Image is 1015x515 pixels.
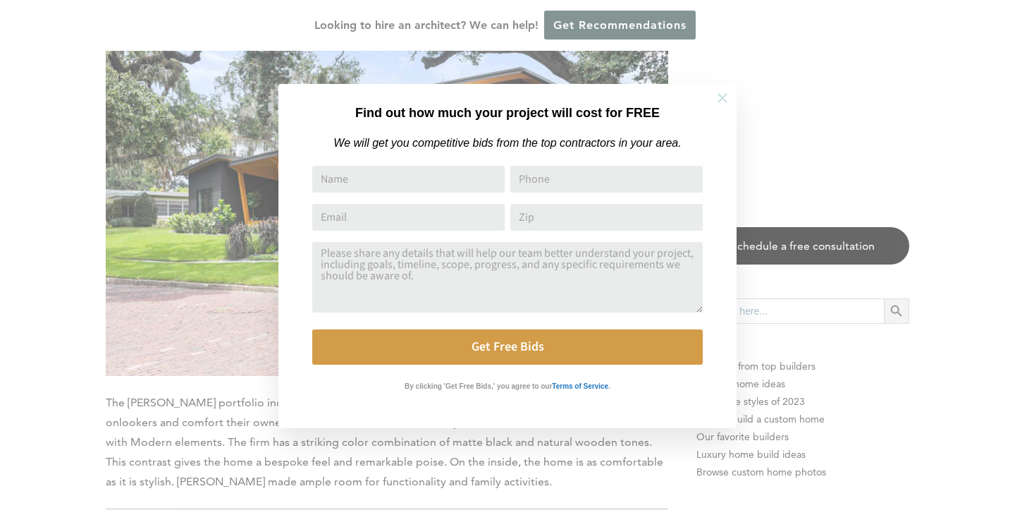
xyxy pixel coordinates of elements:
input: Phone [510,166,703,193]
input: Name [312,166,505,193]
em: We will get you competitive bids from the top contractors in your area. [333,137,681,149]
input: Email Address [312,204,505,231]
strong: . [608,382,610,390]
strong: Find out how much your project will cost for FREE [355,106,660,120]
strong: By clicking 'Get Free Bids,' you agree to our [405,382,552,390]
input: Zip [510,204,703,231]
button: Close [698,73,747,123]
textarea: Comment or Message [312,242,703,313]
iframe: Drift Widget Chat Controller [744,413,998,498]
button: Get Free Bids [312,329,703,365]
strong: Terms of Service [552,382,608,390]
a: Terms of Service [552,379,608,391]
